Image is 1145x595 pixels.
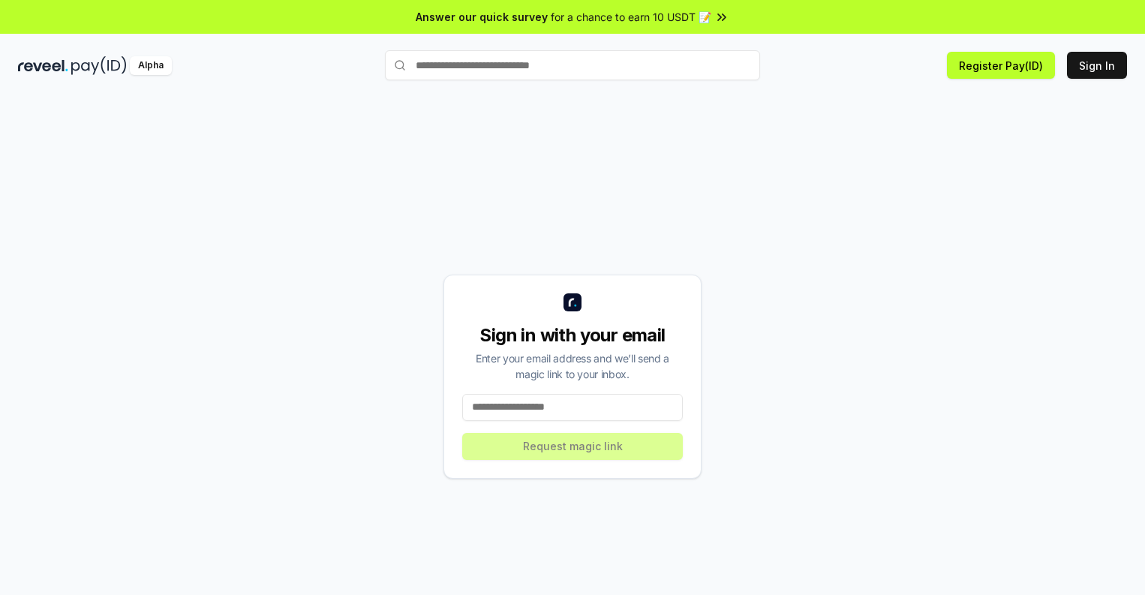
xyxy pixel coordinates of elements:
img: reveel_dark [18,56,68,75]
button: Register Pay(ID) [947,52,1055,79]
div: Enter your email address and we’ll send a magic link to your inbox. [462,350,683,382]
span: for a chance to earn 10 USDT 📝 [551,9,711,25]
div: Sign in with your email [462,323,683,347]
button: Sign In [1067,52,1127,79]
img: pay_id [71,56,127,75]
div: Alpha [130,56,172,75]
span: Answer our quick survey [416,9,548,25]
img: logo_small [563,293,582,311]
